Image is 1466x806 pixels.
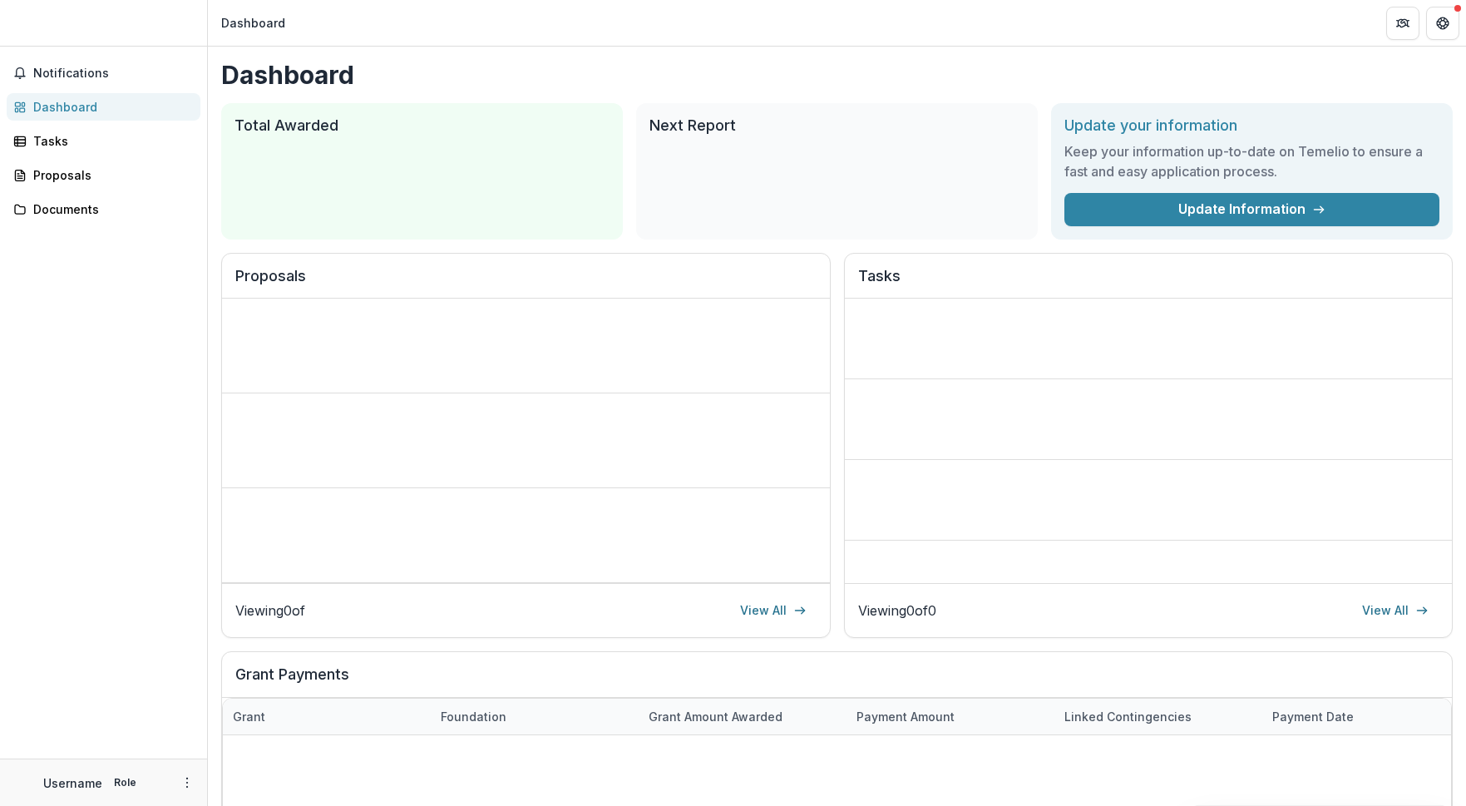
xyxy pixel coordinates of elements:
button: More [177,773,197,793]
h2: Tasks [858,267,1439,299]
p: Username [43,774,102,792]
a: View All [730,597,817,624]
div: Tasks [33,132,187,150]
a: Update Information [1064,193,1439,226]
div: Documents [33,200,187,218]
button: Get Help [1426,7,1459,40]
h2: Total Awarded [234,116,610,135]
a: Documents [7,195,200,223]
h2: Proposals [235,267,817,299]
button: Partners [1386,7,1419,40]
h3: Keep your information up-to-date on Temelio to ensure a fast and easy application process. [1064,141,1439,181]
a: Tasks [7,127,200,155]
h2: Next Report [649,116,1024,135]
p: Viewing 0 of 0 [858,601,936,621]
button: Notifications [7,60,200,87]
nav: breadcrumb [215,11,292,35]
p: Viewing 0 of [235,601,305,621]
div: Proposals [33,166,187,184]
span: Notifications [33,67,194,81]
div: Dashboard [33,98,187,116]
p: Role [109,775,141,790]
h1: Dashboard [221,60,1453,90]
a: View All [1352,597,1439,624]
h2: Grant Payments [235,665,1439,697]
h2: Update your information [1064,116,1439,135]
div: Dashboard [221,14,285,32]
a: Proposals [7,161,200,189]
a: Dashboard [7,93,200,121]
